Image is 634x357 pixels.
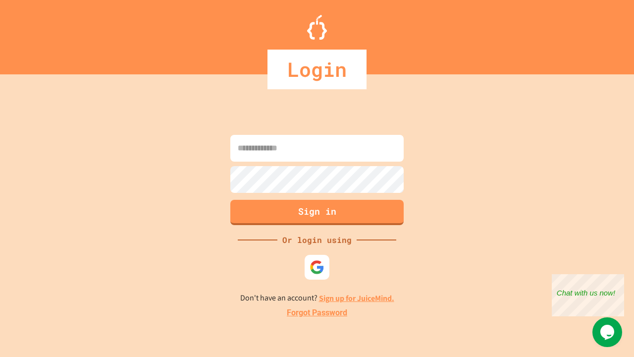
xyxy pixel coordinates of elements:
button: Sign in [230,200,404,225]
div: Login [267,50,367,89]
iframe: chat widget [552,274,624,316]
a: Sign up for JuiceMind. [319,293,394,303]
iframe: chat widget [592,317,624,347]
img: Logo.svg [307,15,327,40]
img: google-icon.svg [310,260,324,275]
div: Or login using [277,234,357,246]
a: Forgot Password [287,307,347,319]
p: Don't have an account? [240,292,394,304]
